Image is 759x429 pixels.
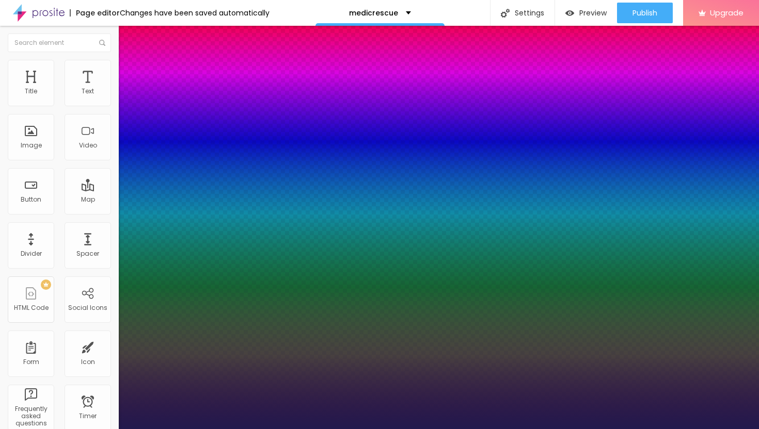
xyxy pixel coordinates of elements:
div: Map [81,196,95,203]
div: Divider [21,250,42,257]
div: Text [82,88,94,95]
span: Upgrade [710,8,744,17]
div: Page editor [70,9,120,16]
img: view-1.svg [565,9,574,18]
p: medicrescue [349,9,398,16]
div: Button [21,196,41,203]
span: Publish [632,9,657,17]
input: Search element [8,34,111,52]
div: Spacer [76,250,99,257]
div: Image [21,142,42,149]
button: Publish [617,3,673,23]
img: Icone [501,9,510,18]
div: Video [79,142,97,149]
div: Timer [79,412,97,420]
span: Preview [579,9,607,17]
div: Frequently asked questions [10,405,51,427]
div: Icon [81,358,95,366]
div: HTML Code [14,304,49,311]
div: Changes have been saved automatically [120,9,270,16]
div: Title [25,88,37,95]
div: Form [23,358,39,366]
button: Preview [555,3,617,23]
img: Icone [99,40,105,46]
div: Social Icons [68,304,107,311]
